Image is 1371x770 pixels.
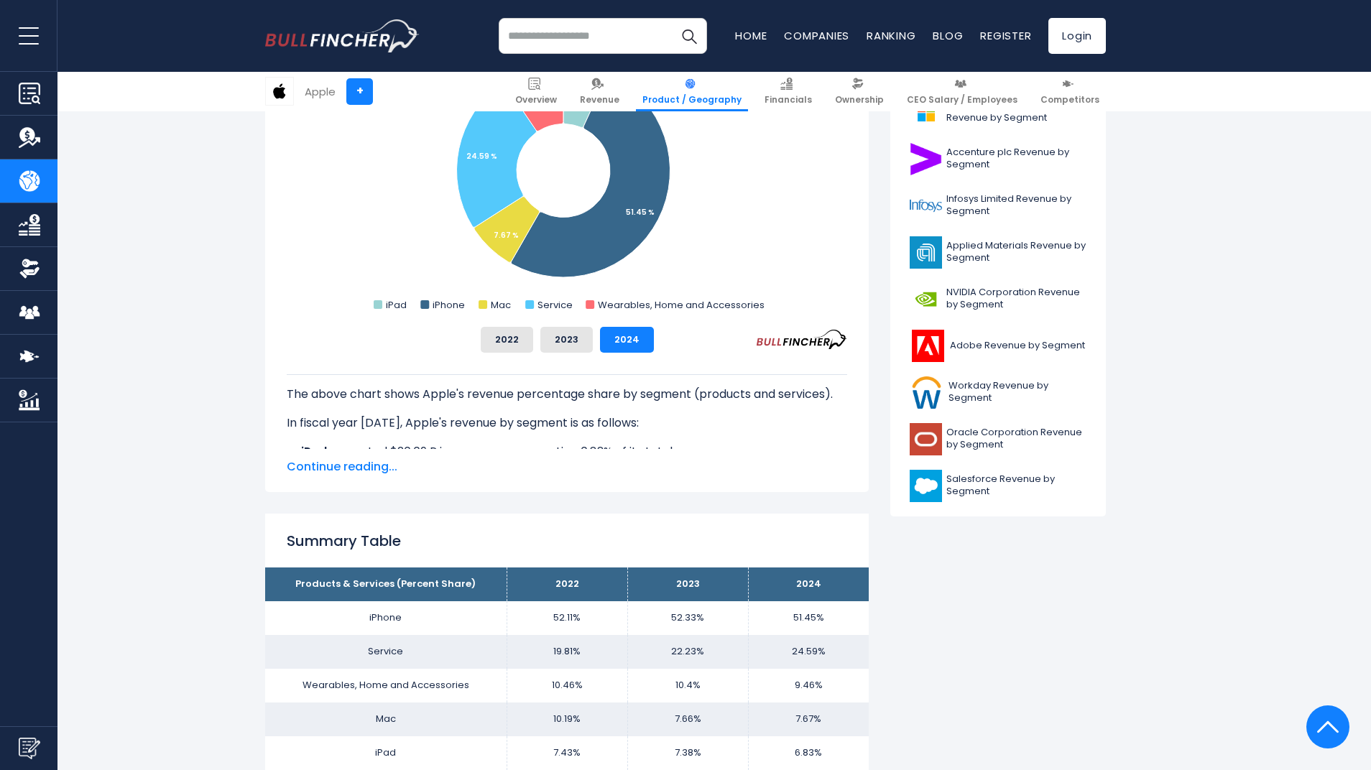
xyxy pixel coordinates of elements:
[626,207,655,218] tspan: 51.45 %
[901,466,1095,506] a: Salesforce Revenue by Segment
[265,635,507,669] td: Service
[901,186,1095,226] a: Infosys Limited Revenue by Segment
[901,139,1095,179] a: Accenture plc Revenue by Segment
[1040,94,1099,106] span: Competitors
[828,72,890,111] a: Ownership
[627,567,748,601] th: 2023
[636,72,748,111] a: Product / Geography
[627,601,748,635] td: 52.33%
[507,702,627,736] td: 10.19%
[265,601,507,635] td: iPhone
[600,327,654,353] button: 2024
[265,19,420,52] img: bullfincher logo
[948,380,1086,404] span: Workday Revenue by Segment
[287,414,847,432] p: In fiscal year [DATE], Apple's revenue by segment is as follows:
[910,376,944,409] img: WDAY logo
[627,702,748,736] td: 7.66%
[627,669,748,702] td: 10.4%
[627,736,748,770] td: 7.38%
[265,567,507,601] th: Products & Services (Percent Share)
[481,327,533,353] button: 2022
[642,94,742,106] span: Product / Geography
[598,298,765,312] text: Wearables, Home and Accessories
[946,147,1086,171] span: Accenture plc Revenue by Segment
[901,279,1095,319] a: NVIDIA Corporation Revenue by Segment
[386,298,407,312] text: iPad
[494,230,519,241] tspan: 7.67 %
[910,190,942,222] img: INFY logo
[946,193,1086,218] span: Infosys Limited Revenue by Segment
[946,240,1086,264] span: Applied Materials Revenue by Segment
[491,298,511,312] text: Mac
[287,374,847,598] div: The for Apple is the iPhone, which represents 51.45% of its total revenue. The for Apple is the i...
[19,258,40,279] img: Ownership
[507,736,627,770] td: 7.43%
[910,236,942,269] img: AMAT logo
[735,28,767,43] a: Home
[748,736,869,770] td: 6.83%
[540,327,593,353] button: 2023
[946,427,1086,451] span: Oracle Corporation Revenue by Segment
[580,94,619,106] span: Revenue
[901,373,1095,412] a: Workday Revenue by Segment
[910,330,946,362] img: ADBE logo
[901,233,1095,272] a: Applied Materials Revenue by Segment
[907,94,1017,106] span: CEO Salary / Employees
[265,702,507,736] td: Mac
[980,28,1031,43] a: Register
[287,530,847,552] h2: Summary Table
[950,340,1085,352] span: Adobe Revenue by Segment
[784,28,849,43] a: Companies
[946,287,1086,311] span: NVIDIA Corporation Revenue by Segment
[900,72,1024,111] a: CEO Salary / Employees
[933,28,963,43] a: Blog
[346,78,373,105] a: +
[748,601,869,635] td: 51.45%
[433,298,465,312] text: iPhone
[301,443,327,460] b: iPad
[265,736,507,770] td: iPad
[266,78,293,105] img: AAPL logo
[265,669,507,702] td: Wearables, Home and Accessories
[901,326,1095,366] a: Adobe Revenue by Segment
[765,94,812,106] span: Financials
[910,470,942,502] img: CRM logo
[1034,72,1106,111] a: Competitors
[748,702,869,736] td: 7.67%
[507,601,627,635] td: 52.11%
[466,151,497,162] tspan: 24.59 %
[305,83,336,100] div: Apple
[901,419,1095,459] a: Oracle Corporation Revenue by Segment
[509,72,563,111] a: Overview
[287,443,847,460] li: generated $26.69 B in revenue, representing 6.83% of its total revenue.
[946,473,1086,498] span: Salesforce Revenue by Segment
[507,635,627,669] td: 19.81%
[910,283,942,315] img: NVDA logo
[627,635,748,669] td: 22.23%
[287,28,847,315] svg: Apple's Revenue Share by Segment
[1048,18,1106,54] a: Login
[507,669,627,702] td: 10.46%
[910,143,942,175] img: ACN logo
[748,669,869,702] td: 9.46%
[748,635,869,669] td: 24.59%
[758,72,818,111] a: Financials
[910,423,942,455] img: ORCL logo
[835,94,884,106] span: Ownership
[867,28,915,43] a: Ranking
[946,100,1086,124] span: Microsoft Corporation Revenue by Segment
[748,567,869,601] th: 2024
[507,567,627,601] th: 2022
[910,96,942,129] img: MSFT logo
[287,458,847,476] span: Continue reading...
[901,93,1095,132] a: Microsoft Corporation Revenue by Segment
[573,72,626,111] a: Revenue
[537,298,573,312] text: Service
[287,386,847,403] p: The above chart shows Apple's revenue percentage share by segment (products and services).
[265,19,420,52] a: Go to homepage
[671,18,707,54] button: Search
[515,94,557,106] span: Overview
